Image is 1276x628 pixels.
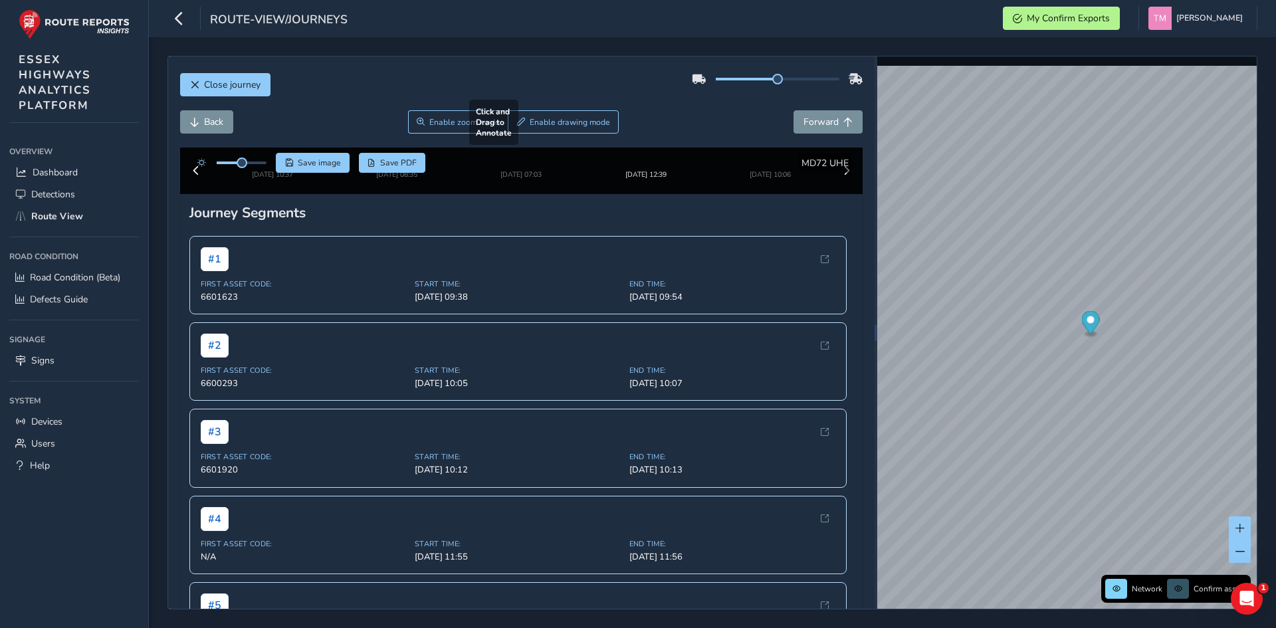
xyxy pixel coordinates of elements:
[9,183,139,205] a: Detections
[180,73,270,96] button: Close journey
[201,604,229,628] span: # 5
[629,562,836,574] span: [DATE] 11:56
[629,376,836,386] span: End Time:
[1148,7,1247,30] button: [PERSON_NAME]
[508,110,619,134] button: Draw
[9,330,139,350] div: Signage
[605,167,687,180] img: Thumbnail frame
[1081,311,1099,338] div: Map marker
[298,157,341,168] span: Save image
[801,157,849,169] span: MD72 UHE
[629,463,836,472] span: End Time:
[629,290,836,300] span: End Time:
[9,391,139,411] div: System
[629,302,836,314] span: [DATE] 09:54
[201,431,229,455] span: # 3
[1231,583,1263,615] iframe: Intercom live chat
[9,288,139,310] a: Defects Guide
[415,376,621,386] span: Start Time:
[31,354,54,367] span: Signs
[1148,7,1172,30] img: diamond-layout
[415,290,621,300] span: Start Time:
[415,388,621,400] span: [DATE] 10:05
[276,153,350,173] button: Save
[415,562,621,574] span: [DATE] 11:55
[356,167,437,180] img: Thumbnail frame
[415,302,621,314] span: [DATE] 09:38
[189,214,854,233] div: Journey Segments
[605,180,687,190] div: [DATE] 12:39
[201,562,407,574] span: N/A
[210,11,348,30] span: route-view/journeys
[1027,12,1110,25] span: My Confirm Exports
[201,290,407,300] span: First Asset Code:
[480,167,562,180] img: Thumbnail frame
[201,376,407,386] span: First Asset Code:
[201,258,229,282] span: # 1
[1258,583,1269,593] span: 1
[232,180,313,190] div: [DATE] 10:37
[9,142,139,161] div: Overview
[750,180,791,190] div: [DATE] 10:06
[356,180,437,190] div: [DATE] 08:35
[31,188,75,201] span: Detections
[232,167,313,180] img: Thumbnail frame
[201,463,407,472] span: First Asset Code:
[1176,7,1243,30] span: [PERSON_NAME]
[629,550,836,560] span: End Time:
[1132,583,1162,594] span: Network
[803,116,839,128] span: Forward
[629,388,836,400] span: [DATE] 10:07
[794,110,863,134] button: Forward
[9,350,139,371] a: Signs
[415,550,621,560] span: Start Time:
[415,463,621,472] span: Start Time:
[204,116,223,128] span: Back
[9,433,139,455] a: Users
[9,161,139,183] a: Dashboard
[33,166,78,179] span: Dashboard
[530,117,610,128] span: Enable drawing mode
[408,110,508,134] button: Zoom
[30,271,120,284] span: Road Condition (Beta)
[19,52,91,113] span: ESSEX HIGHWAYS ANALYTICS PLATFORM
[9,411,139,433] a: Devices
[201,344,229,368] span: # 2
[380,157,417,168] span: Save PDF
[480,180,562,190] div: [DATE] 07:03
[359,153,426,173] button: PDF
[429,117,500,128] span: Enable zoom mode
[1194,583,1247,594] span: Confirm assets
[19,9,130,39] img: rr logo
[201,388,407,400] span: 6600293
[9,205,139,227] a: Route View
[31,415,62,428] span: Devices
[201,518,229,542] span: # 4
[204,78,261,91] span: Close journey
[629,474,836,486] span: [DATE] 10:13
[201,474,407,486] span: 6601920
[30,459,50,472] span: Help
[31,210,83,223] span: Route View
[9,247,139,266] div: Road Condition
[9,266,139,288] a: Road Condition (Beta)
[415,474,621,486] span: [DATE] 10:12
[31,437,55,450] span: Users
[180,110,233,134] button: Back
[1003,7,1120,30] button: My Confirm Exports
[201,302,407,314] span: 6601623
[201,550,407,560] span: First Asset Code:
[9,455,139,476] a: Help
[30,293,88,306] span: Defects Guide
